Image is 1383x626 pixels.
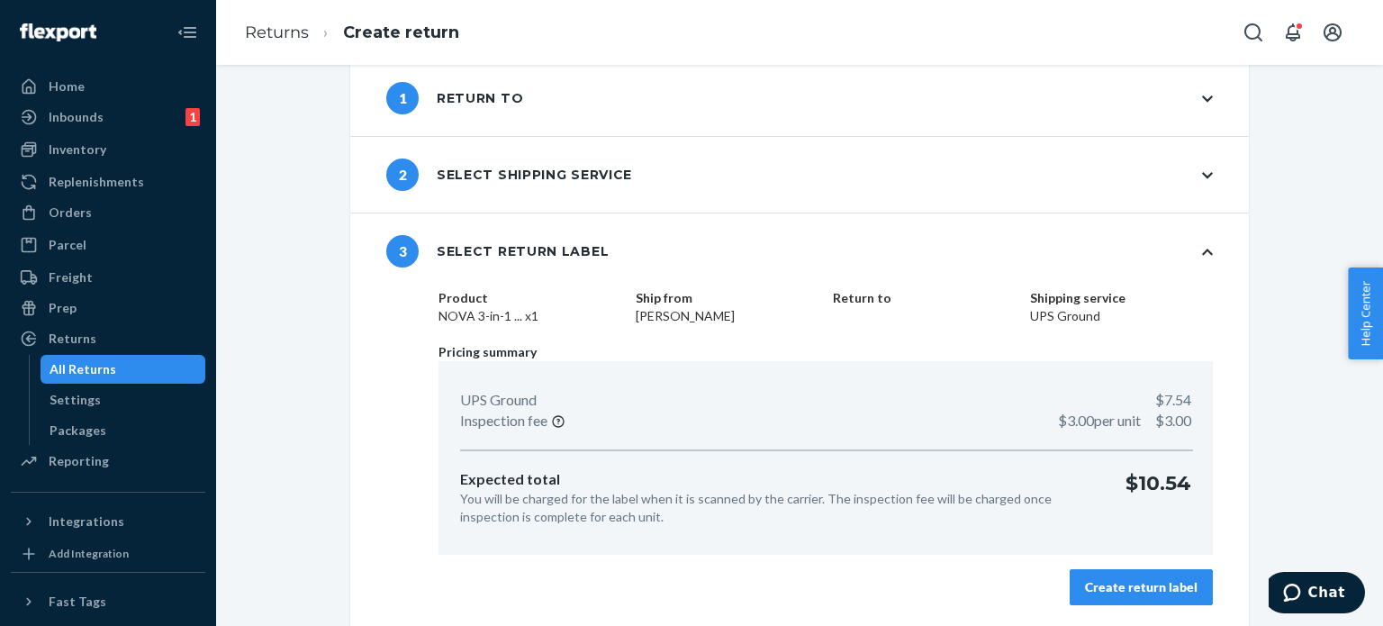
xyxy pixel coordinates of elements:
[1348,268,1383,359] button: Help Center
[386,159,632,191] div: Select shipping service
[49,141,106,159] div: Inventory
[50,422,106,440] div: Packages
[41,355,206,384] a: All Returns
[386,235,609,268] div: Select return label
[49,513,124,531] div: Integrations
[49,299,77,317] div: Prep
[460,469,1097,490] p: Expected total
[50,391,101,409] div: Settings
[460,390,537,411] p: UPS Ground
[11,263,205,292] a: Freight
[41,386,206,414] a: Settings
[49,108,104,126] div: Inbounds
[438,307,621,325] dd: NOVA 3-in-1 ... x1
[11,543,205,565] a: Add Integration
[49,546,129,561] div: Add Integration
[11,447,205,476] a: Reporting
[460,490,1097,526] p: You will be charged for the label when it is scanned by the carrier. The inspection fee will be c...
[49,204,92,222] div: Orders
[49,452,109,470] div: Reporting
[1125,469,1191,526] p: $10.54
[230,6,474,59] ol: breadcrumbs
[1058,412,1141,429] span: $3.00 per unit
[49,593,106,611] div: Fast Tags
[11,103,205,132] a: Inbounds1
[49,173,144,191] div: Replenishments
[49,77,85,95] div: Home
[438,343,1213,361] p: Pricing summary
[185,108,200,126] div: 1
[11,587,205,616] button: Fast Tags
[41,416,206,445] a: Packages
[11,135,205,164] a: Inventory
[438,289,621,307] dt: Product
[11,72,205,101] a: Home
[1058,411,1191,431] p: $3.00
[460,411,547,431] p: Inspection fee
[11,324,205,353] a: Returns
[386,82,523,114] div: Return to
[636,289,818,307] dt: Ship from
[11,198,205,227] a: Orders
[386,82,419,114] span: 1
[50,360,116,378] div: All Returns
[11,168,205,196] a: Replenishments
[11,294,205,322] a: Prep
[1030,289,1213,307] dt: Shipping service
[636,307,818,325] dd: [PERSON_NAME]
[1155,390,1191,411] p: $7.54
[343,23,459,42] a: Create return
[20,23,96,41] img: Flexport logo
[11,507,205,536] button: Integrations
[49,330,96,348] div: Returns
[1275,14,1311,50] button: Open notifications
[11,231,205,259] a: Parcel
[386,235,419,268] span: 3
[1269,572,1365,617] iframe: Opens a widget where you can chat to one of our agents
[1315,14,1351,50] button: Open account menu
[49,268,93,286] div: Freight
[1070,569,1213,605] button: Create return label
[386,159,419,191] span: 2
[1085,578,1198,596] div: Create return label
[49,236,86,254] div: Parcel
[169,14,205,50] button: Close Navigation
[833,289,1016,307] dt: Return to
[245,23,309,42] a: Returns
[1235,14,1271,50] button: Open Search Box
[1030,307,1213,325] dd: UPS Ground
